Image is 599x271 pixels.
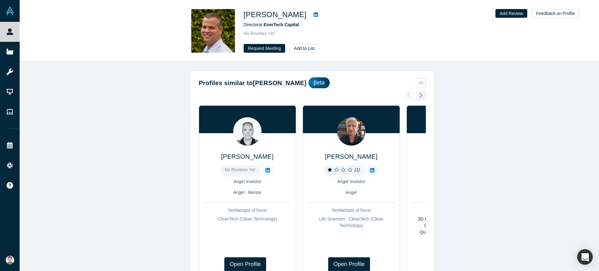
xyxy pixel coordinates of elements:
div: Similar topic of focus [411,207,499,214]
a: [PERSON_NAME] [221,153,274,160]
span: No Reviews Yet [225,167,256,172]
h1: [PERSON_NAME] [244,9,307,20]
span: Angel Investor [337,179,365,184]
i: ( 1 ) [355,167,360,172]
div: Angel [307,189,395,196]
div: Angel · Mentor [203,189,291,196]
img: Andres Valdivieso's Account [6,256,14,264]
img: Damoder Reddy's Profile Image [337,117,365,146]
span: No Reviews Yet [244,31,275,36]
div: βeta [309,77,329,88]
button: Profiles similar to[PERSON_NAME]βeta [199,77,426,88]
div: 3D Printing · AI (Artificial Intelligence) · Data · Mobility · Manufacturing · Quantum Computing ... [411,216,499,242]
span: Angel Investor [233,179,261,184]
a: EnerTech Capital [264,22,299,27]
span: Life Sciences · CleanTech (Clean Technology) [319,216,383,228]
button: Feedback on Profile [532,9,579,18]
h2: Profiles similar to [PERSON_NAME] [199,78,306,88]
span: Director at [244,22,299,27]
a: [PERSON_NAME] [325,153,377,160]
div: Similar topic of focus [307,207,395,214]
button: Add to List [290,44,319,53]
img: Dean Sciorillo's Profile Image [191,9,235,53]
button: Request Meeting [244,44,285,53]
div: VC · Angel [411,189,499,196]
img: Christopher Wendel's Profile Image [233,117,261,146]
img: Alchemist Vault Logo [6,7,14,15]
span: CleanTech (Clean Technology) [218,216,277,221]
div: Similar topic of focus [203,207,291,214]
button: Add Review [495,9,528,18]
